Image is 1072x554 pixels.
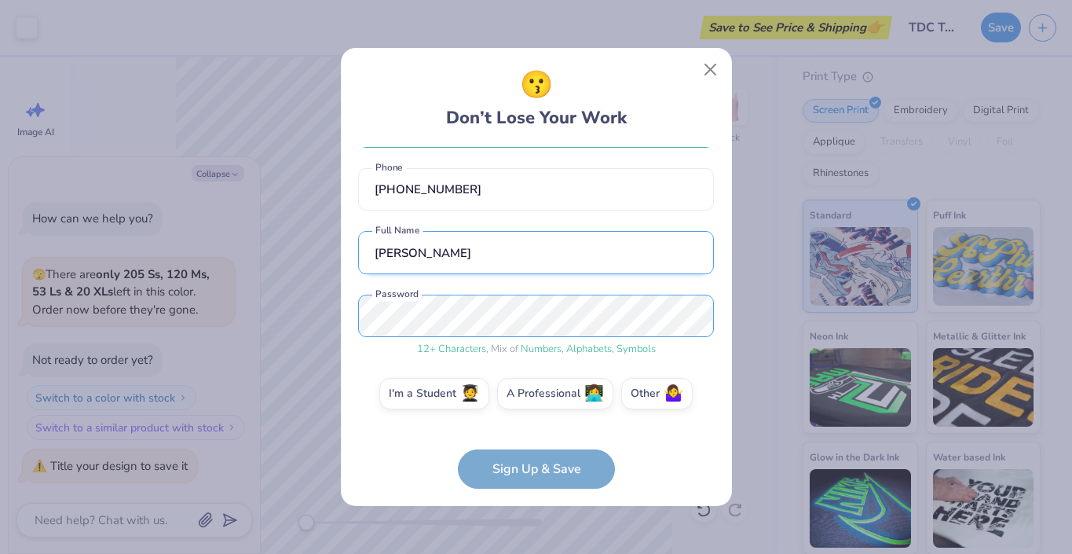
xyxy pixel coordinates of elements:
[621,378,693,409] label: Other
[497,378,613,409] label: A Professional
[446,65,627,131] div: Don’t Lose Your Work
[566,342,612,356] span: Alphabets
[664,385,683,403] span: 🤷‍♀️
[520,65,553,105] span: 😗
[584,385,604,403] span: 👩‍💻
[616,342,656,356] span: Symbols
[379,378,489,409] label: I'm a Student
[417,342,486,356] span: 12 + Characters
[695,55,725,85] button: Close
[358,342,714,358] div: , Mix of , ,
[460,385,480,403] span: 🧑‍🎓
[521,342,562,356] span: Numbers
